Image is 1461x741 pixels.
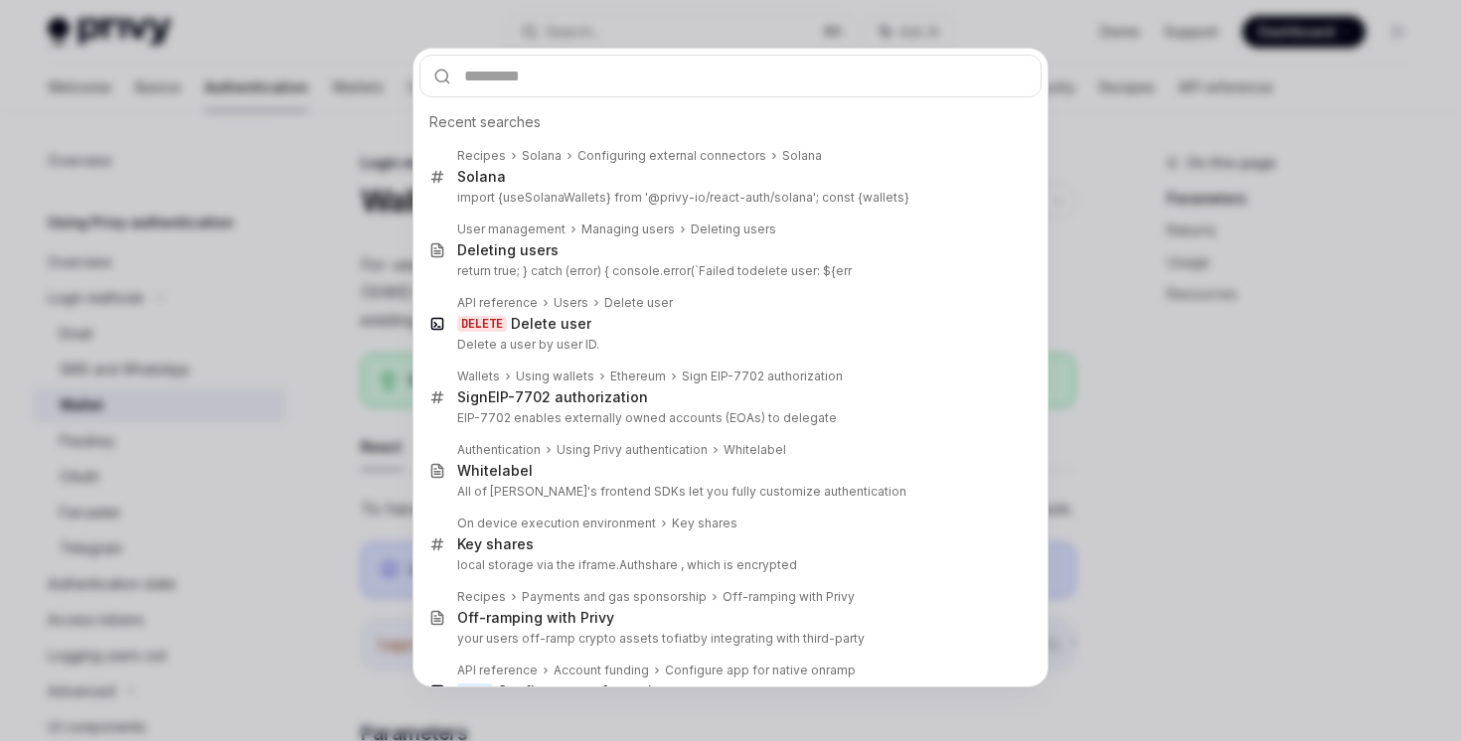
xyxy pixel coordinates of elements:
div: Account funding [554,663,649,678]
div: Ethereum [610,369,666,384]
div: Wallets [457,369,500,384]
p: local storage via the iframe. share , which is encrypted [457,557,1000,573]
div: Delete user [604,295,673,311]
div: Configuring external connectors [577,148,766,164]
b: Delete user [511,315,591,332]
b: Whitelabel [457,462,533,479]
div: Configure app for native onramp [497,682,726,700]
p: All of [PERSON_NAME]'s frontend SDKs let you fully customize authentication [457,484,1000,500]
b: fiat [674,631,693,646]
div: Payments and gas sponsorship [522,589,707,605]
div: Solana [457,168,506,186]
div: Users [554,295,588,311]
div: Key shares [457,535,534,553]
div: User management [457,222,566,237]
div: API reference [457,295,538,311]
div: Solana [522,148,562,164]
span: Recent searches [429,112,541,132]
div: Using Privy authentication [557,442,708,458]
div: Sign EIP-7702 authorization [682,369,843,384]
div: Deleting users [457,241,559,259]
p: return true; } catch (error) { console.error(`Failed to : ${err [457,263,1000,279]
p: your users off-ramp crypto assets to by integrating with third-party [457,631,1000,647]
b: EIP [488,388,508,405]
div: DELETE [457,316,507,332]
b: useSolana [503,190,564,205]
div: API reference [457,663,538,678]
div: Managing users [581,222,675,237]
div: Sign -7702 authorization [457,388,648,406]
b: delete user [749,263,817,278]
div: Authentication [457,442,541,458]
p: EIP-7702 enables externally owned accounts (EOAs) to delegate [457,410,1000,426]
div: POST [457,683,493,699]
div: Key shares [672,516,737,531]
div: Whitelabel [724,442,786,458]
div: Using wallets [516,369,594,384]
b: Auth [619,557,645,572]
div: Deleting users [691,222,776,237]
div: Off-ramping with Privy [723,589,855,605]
div: On device execution environment [457,516,656,531]
p: Delete a user by user ID. [457,337,1000,353]
div: Recipes [457,589,506,605]
div: Solana [782,148,822,164]
p: import { Wallets} from '@privy-io/react-auth/solana'; const {wallets} [457,190,1000,206]
div: Off-ramping with Privy [457,609,614,627]
div: Recipes [457,148,506,164]
div: Configure app for native onramp [665,663,856,678]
